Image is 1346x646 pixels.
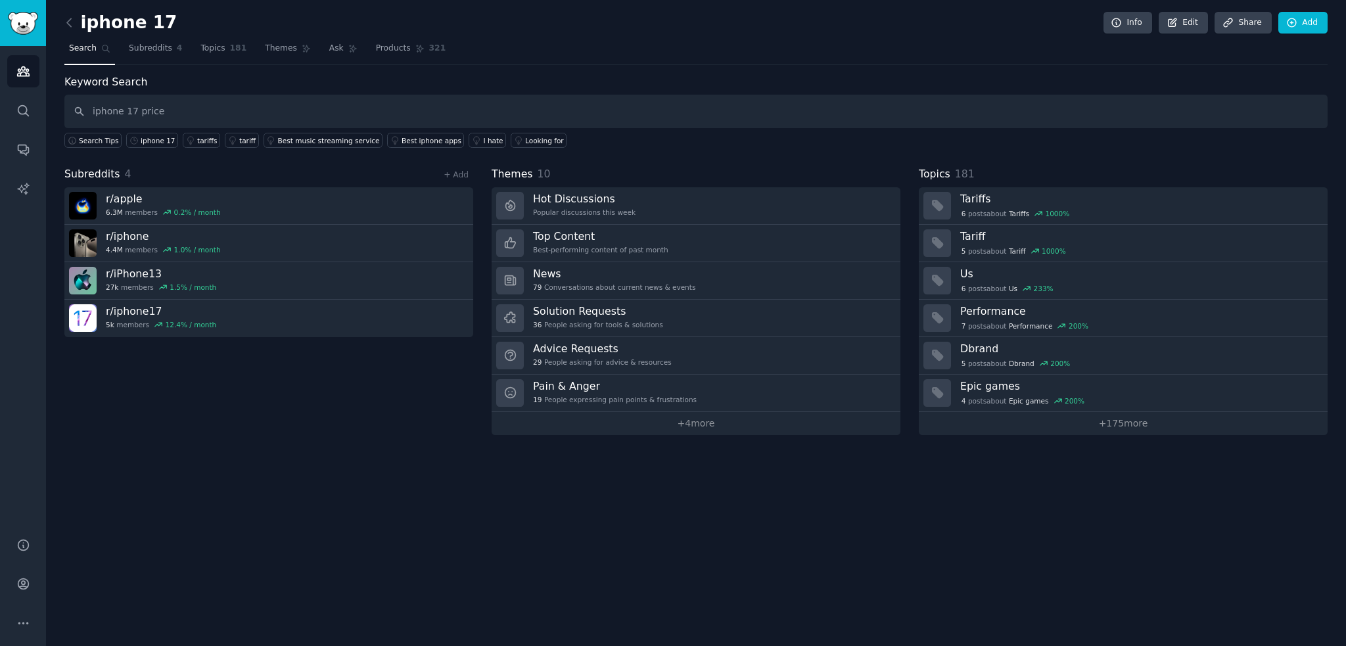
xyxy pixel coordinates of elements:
div: post s about [960,245,1067,257]
span: 7 [962,321,966,331]
div: members [106,283,216,292]
div: members [106,320,216,329]
span: Themes [492,166,533,183]
a: +175more [919,412,1328,435]
a: +4more [492,412,900,435]
div: Best-performing content of past month [533,245,668,254]
span: Ask [329,43,344,55]
img: apple [69,192,97,219]
div: post s about [960,395,1086,407]
a: Add [1278,12,1328,34]
a: Performance7postsaboutPerformance200% [919,300,1328,337]
h3: Tariffs [960,192,1318,206]
h3: Pain & Anger [533,379,697,393]
a: tariffs [183,133,220,148]
img: iPhone13 [69,267,97,294]
div: iphone 17 [141,136,175,145]
a: Edit [1159,12,1208,34]
a: Info [1103,12,1152,34]
span: Performance [1009,321,1053,331]
span: Tariff [1009,246,1026,256]
a: + Add [444,170,469,179]
span: 4 [177,43,183,55]
span: 79 [533,283,542,292]
div: tariffs [197,136,218,145]
div: Looking for [525,136,564,145]
a: r/apple6.3Mmembers0.2% / month [64,187,473,225]
span: Epic games [1009,396,1049,405]
img: GummySearch logo [8,12,38,35]
h3: r/ apple [106,192,221,206]
span: 29 [533,358,542,367]
div: 233 % [1034,284,1054,293]
div: 1000 % [1042,246,1066,256]
a: r/iphone4.4Mmembers1.0% / month [64,225,473,262]
h3: Tariff [960,229,1318,243]
a: iphone 17 [126,133,178,148]
span: Products [376,43,411,55]
h3: Epic games [960,379,1318,393]
span: 4.4M [106,245,123,254]
a: Epic games4postsaboutEpic games200% [919,375,1328,412]
div: 12.4 % / month [166,320,217,329]
a: News79Conversations about current news & events [492,262,900,300]
span: 27k [106,283,118,292]
span: Us [1009,284,1017,293]
a: Pain & Anger19People expressing pain points & frustrations [492,375,900,412]
span: 6.3M [106,208,123,217]
a: Ask [325,38,362,65]
a: Best iphone apps [387,133,464,148]
img: iphone [69,229,97,257]
a: Dbrand5postsaboutDbrand200% [919,337,1328,375]
span: 19 [533,395,542,404]
div: Best iphone apps [402,136,461,145]
h3: Performance [960,304,1318,318]
a: Hot DiscussionsPopular discussions this week [492,187,900,225]
div: members [106,208,221,217]
a: Top ContentBest-performing content of past month [492,225,900,262]
span: 181 [955,168,975,180]
div: members [106,245,221,254]
h3: Advice Requests [533,342,672,356]
a: r/iphone175kmembers12.4% / month [64,300,473,337]
label: Keyword Search [64,76,147,88]
span: Topics [919,166,950,183]
div: Conversations about current news & events [533,283,695,292]
span: 5 [962,359,966,368]
h3: Top Content [533,229,668,243]
h3: Hot Discussions [533,192,636,206]
img: iphone17 [69,304,97,332]
div: post s about [960,208,1071,219]
h3: r/ iphone [106,229,221,243]
div: 200 % [1050,359,1070,368]
span: 5k [106,320,114,329]
a: Best music streaming service [264,133,383,148]
div: tariff [239,136,256,145]
span: 6 [962,284,966,293]
div: 1.0 % / month [174,245,221,254]
a: Search [64,38,115,65]
input: Keyword search in audience [64,95,1328,128]
span: Tariffs [1009,209,1029,218]
a: Looking for [511,133,567,148]
span: 10 [538,168,551,180]
span: Search Tips [79,136,119,145]
div: Popular discussions this week [533,208,636,217]
a: Us6postsaboutUs233% [919,262,1328,300]
h3: r/ iPhone13 [106,267,216,281]
span: Subreddits [129,43,172,55]
span: Subreddits [64,166,120,183]
div: People asking for advice & resources [533,358,672,367]
div: Best music streaming service [278,136,380,145]
span: 5 [962,246,966,256]
div: People expressing pain points & frustrations [533,395,697,404]
span: Search [69,43,97,55]
h3: Us [960,267,1318,281]
div: 200 % [1069,321,1088,331]
a: tariff [225,133,259,148]
span: 36 [533,320,542,329]
span: 321 [429,43,446,55]
div: post s about [960,358,1071,369]
span: Topics [200,43,225,55]
h3: News [533,267,695,281]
